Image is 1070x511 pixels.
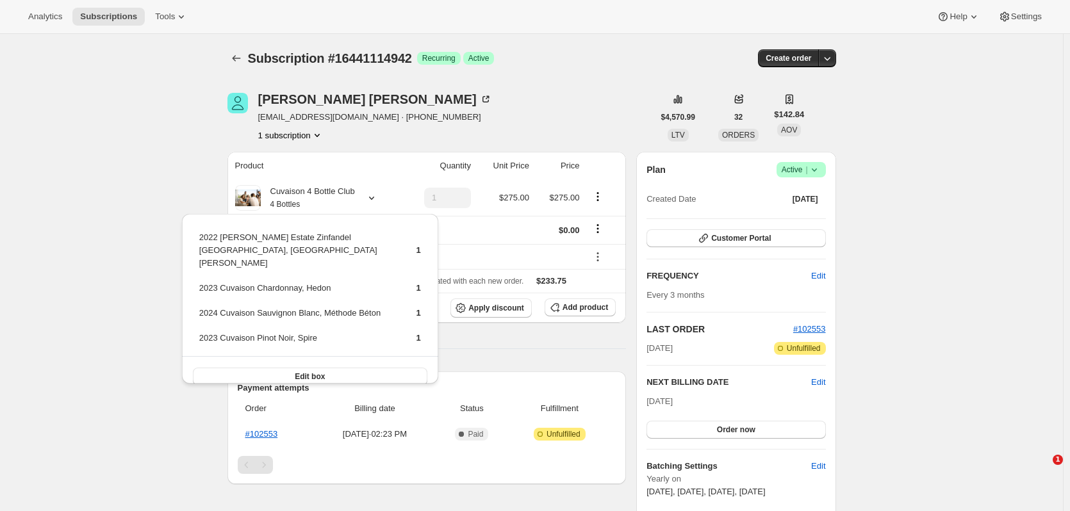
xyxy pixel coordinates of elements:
[440,402,503,415] span: Status
[547,429,580,439] span: Unfulfilled
[475,152,533,180] th: Unit Price
[258,111,492,124] span: [EMAIL_ADDRESS][DOMAIN_NAME] · [PHONE_NUMBER]
[811,270,825,282] span: Edit
[785,190,826,208] button: [DATE]
[758,49,819,67] button: Create order
[270,200,300,209] small: 4 Bottles
[588,222,608,236] button: Shipping actions
[193,368,427,385] button: Edit box
[468,53,490,63] span: Active
[468,303,524,313] span: Apply discount
[717,425,755,435] span: Order now
[646,376,811,389] h2: NEXT BILLING DATE
[793,194,818,204] span: [DATE]
[238,394,313,423] th: Order
[72,8,145,26] button: Subscriptions
[793,323,826,336] button: #102553
[727,108,750,126] button: 32
[245,429,278,439] a: #102553
[1053,455,1063,465] span: 1
[258,93,492,106] div: [PERSON_NAME] [PERSON_NAME]
[563,302,608,312] span: Add product
[734,112,743,122] span: 32
[793,324,826,334] a: #102553
[261,185,355,211] div: Cuvaison 4 Bottle Club
[646,290,704,300] span: Every 3 months
[646,487,765,496] span: [DATE], [DATE], [DATE], [DATE]
[646,396,673,406] span: [DATE]
[468,429,483,439] span: Paid
[646,323,793,336] h2: LAST ORDER
[805,165,807,175] span: |
[499,193,529,202] span: $275.00
[661,112,695,122] span: $4,570.99
[671,131,685,140] span: LTV
[416,308,421,318] span: 1
[450,298,532,318] button: Apply discount
[545,298,616,316] button: Add product
[811,376,825,389] button: Edit
[766,53,811,63] span: Create order
[317,428,432,441] span: [DATE] · 02:23 PM
[1026,455,1057,485] iframe: Intercom live chat
[950,12,967,22] span: Help
[147,8,195,26] button: Tools
[402,152,475,180] th: Quantity
[199,331,395,355] td: 2023 Cuvaison Pinot Noir, Spire
[80,12,137,22] span: Subscriptions
[991,8,1049,26] button: Settings
[646,193,696,206] span: Created Date
[588,190,608,204] button: Product actions
[536,276,566,286] span: $233.75
[248,51,412,65] span: Subscription #16441114942
[646,163,666,176] h2: Plan
[559,225,580,235] span: $0.00
[295,371,325,382] span: Edit box
[803,266,833,286] button: Edit
[199,281,395,305] td: 2023 Cuvaison Chardonnay, Hedon
[646,473,825,485] span: Yearly on
[781,126,797,134] span: AOV
[227,93,248,113] span: Curtistine Waldon
[646,421,825,439] button: Order now
[550,193,580,202] span: $275.00
[774,108,804,121] span: $142.84
[258,129,324,142] button: Product actions
[722,131,755,140] span: ORDERS
[422,53,456,63] span: Recurring
[646,229,825,247] button: Customer Portal
[155,12,175,22] span: Tools
[811,460,825,473] span: Edit
[227,152,402,180] th: Product
[787,343,821,353] span: Unfulfilled
[711,233,771,243] span: Customer Portal
[646,342,673,355] span: [DATE]
[511,402,608,415] span: Fulfillment
[416,333,421,343] span: 1
[21,8,70,26] button: Analytics
[416,283,421,293] span: 1
[199,231,395,280] td: 2022 [PERSON_NAME] Estate Zinfandel [GEOGRAPHIC_DATA], [GEOGRAPHIC_DATA][PERSON_NAME]
[317,402,432,415] span: Billing date
[646,460,811,473] h6: Batching Settings
[803,456,833,476] button: Edit
[929,8,987,26] button: Help
[416,245,421,255] span: 1
[28,12,62,22] span: Analytics
[654,108,703,126] button: $4,570.99
[533,152,584,180] th: Price
[782,163,821,176] span: Active
[227,49,245,67] button: Subscriptions
[646,270,811,282] h2: FREQUENCY
[1011,12,1042,22] span: Settings
[238,456,616,474] nav: Pagination
[199,306,395,330] td: 2024 Cuvaison Sauvignon Blanc, Méthode Béton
